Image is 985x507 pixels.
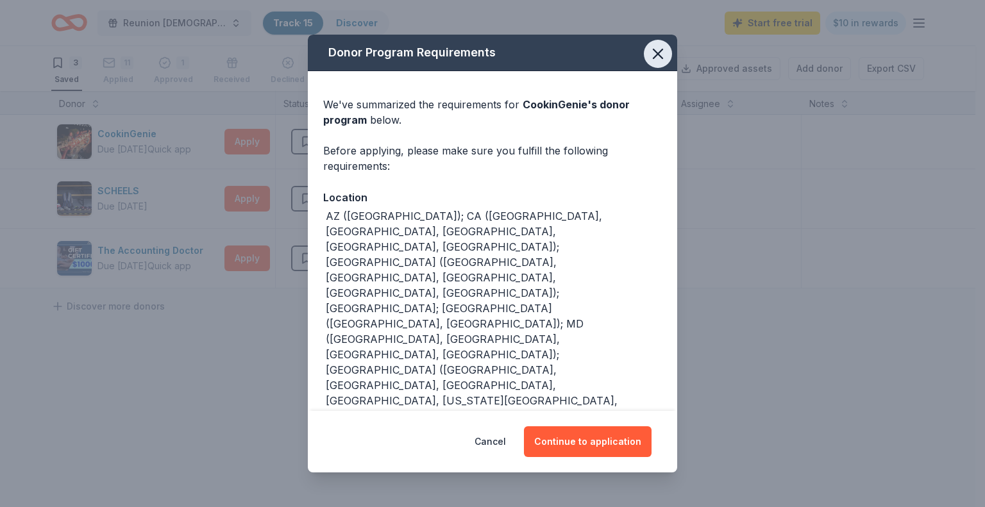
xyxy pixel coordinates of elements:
[323,143,662,174] div: Before applying, please make sure you fulfill the following requirements:
[524,426,652,457] button: Continue to application
[323,97,662,128] div: We've summarized the requirements for below.
[323,189,662,206] div: Location
[308,35,677,71] div: Donor Program Requirements
[475,426,506,457] button: Cancel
